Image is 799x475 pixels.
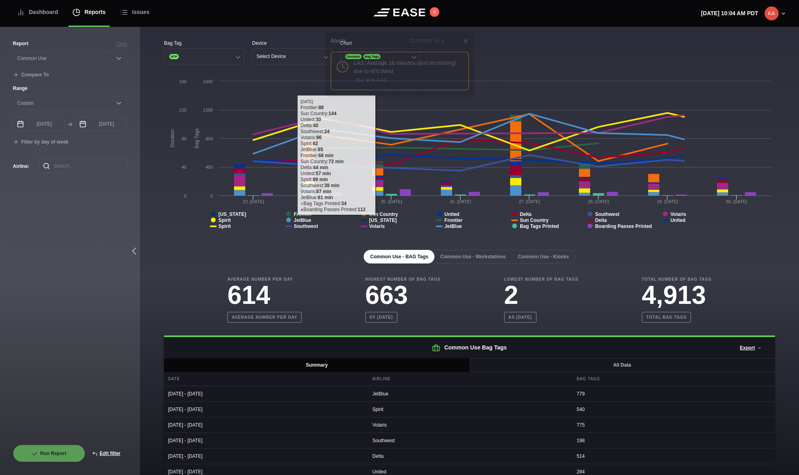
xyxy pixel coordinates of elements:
[203,108,213,112] text: 1200
[369,212,398,217] tspan: Sun Country
[75,117,127,131] input: mm/dd/yyyy
[354,59,463,76] div: : Average 16 minutes (and increasing) due to WX:Wind
[365,312,397,323] b: SY [DATE]
[381,199,402,204] tspan: 25. [DATE]
[434,250,512,263] button: Common Use - Workstations
[252,40,332,47] div: Device
[170,129,175,147] tspan: Duration
[218,224,231,229] tspan: Spirit
[13,139,68,146] button: Filter by day of week
[312,199,333,204] tspan: 24. [DATE]
[227,276,302,282] b: Average Number Per Day
[504,312,537,323] b: AS [DATE]
[726,199,747,204] tspan: 30. [DATE]
[445,224,462,229] tspan: JetBlue
[243,199,264,204] tspan: 23. [DATE]
[182,136,186,141] text: 80
[13,40,28,47] label: Report
[210,194,213,198] text: 0
[13,72,49,78] button: Compare To
[365,282,441,308] h3: 663
[164,337,775,358] h2: Common Use Bag Tags
[164,402,366,417] div: [DATE] - [DATE]
[227,282,302,308] h3: 614
[164,433,366,448] div: [DATE] - [DATE]
[573,402,775,417] div: 540
[252,48,332,64] button: Select Device
[206,136,213,141] text: 800
[573,372,775,386] div: Bag Tags
[194,128,200,148] tspan: Bag Tags
[169,54,179,59] span: BTP
[445,212,459,217] tspan: United
[164,40,244,47] div: Bag Tag
[184,194,186,198] text: 0
[430,7,439,17] button: 4
[519,199,540,204] tspan: 27. [DATE]
[39,159,127,173] input: Search...
[642,282,711,308] h3: 4,913
[573,433,775,448] div: 198
[354,60,364,66] em: LAS
[164,449,366,464] div: [DATE] - [DATE]
[573,386,775,401] div: 779
[369,224,385,229] tspan: Volaris
[765,6,779,20] img: 0c8087e687f139fc6611fe4bca07326e
[354,77,388,83] div: -352 MIN AGO
[294,218,311,223] tspan: JetBlue
[13,117,65,131] input: mm/dd/yyyy
[13,85,127,92] label: Range
[164,48,244,64] button: BTP
[182,165,186,170] text: 40
[203,79,213,84] text: 1600
[330,37,346,45] div: Alerts
[671,212,686,217] tspan: Volaris
[164,417,366,433] div: [DATE] - [DATE]
[164,386,366,401] div: [DATE] - [DATE]
[588,199,609,204] tspan: 28. [DATE]
[227,312,302,323] b: Average number per day
[364,250,435,263] button: Common Use - BAG Tags
[504,276,579,282] b: Lowest Number of Bag Tags
[410,38,449,44] div: CLOSING IN 9...
[701,9,758,18] p: [DATE] 10:04 AM PDT
[520,224,559,229] tspan: Bag Tags Printed
[164,358,470,372] button: Summary
[595,218,607,223] tspan: Delta
[595,224,652,229] tspan: Boarding Passes Printed
[733,339,769,357] button: Export
[573,417,775,433] div: 775
[164,372,366,386] div: Date
[206,165,213,170] text: 400
[504,282,579,308] h3: 2
[469,358,775,372] button: All Data
[365,276,441,282] b: Highest Number of Bag Tags
[520,212,532,217] tspan: Delta
[368,449,571,464] div: Delta
[294,212,312,217] tspan: Frontier
[218,218,231,223] tspan: Spirit
[368,417,571,433] div: Volaris
[85,445,127,462] button: Edit filter
[179,79,186,84] text: 160
[294,224,318,229] tspan: Southwest
[573,449,775,464] div: 514
[657,199,678,204] tspan: 29. [DATE]
[642,312,691,323] b: Total bag tags
[450,199,471,204] tspan: 26. [DATE]
[368,386,571,401] div: JetBlue
[116,40,127,48] button: Clear
[368,433,571,448] div: Southwest
[511,250,575,263] button: Common Use - Kiosks
[179,108,186,112] text: 120
[218,212,246,217] tspan: [US_STATE]
[368,402,571,417] div: Spirit
[671,218,685,223] tspan: United
[520,218,549,223] tspan: Sun Country
[595,212,619,217] tspan: Southwest
[642,276,711,282] b: Total Number of Bag Tags
[445,218,463,223] tspan: Frontier
[256,54,286,59] div: Select Device
[368,372,571,386] div: Airline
